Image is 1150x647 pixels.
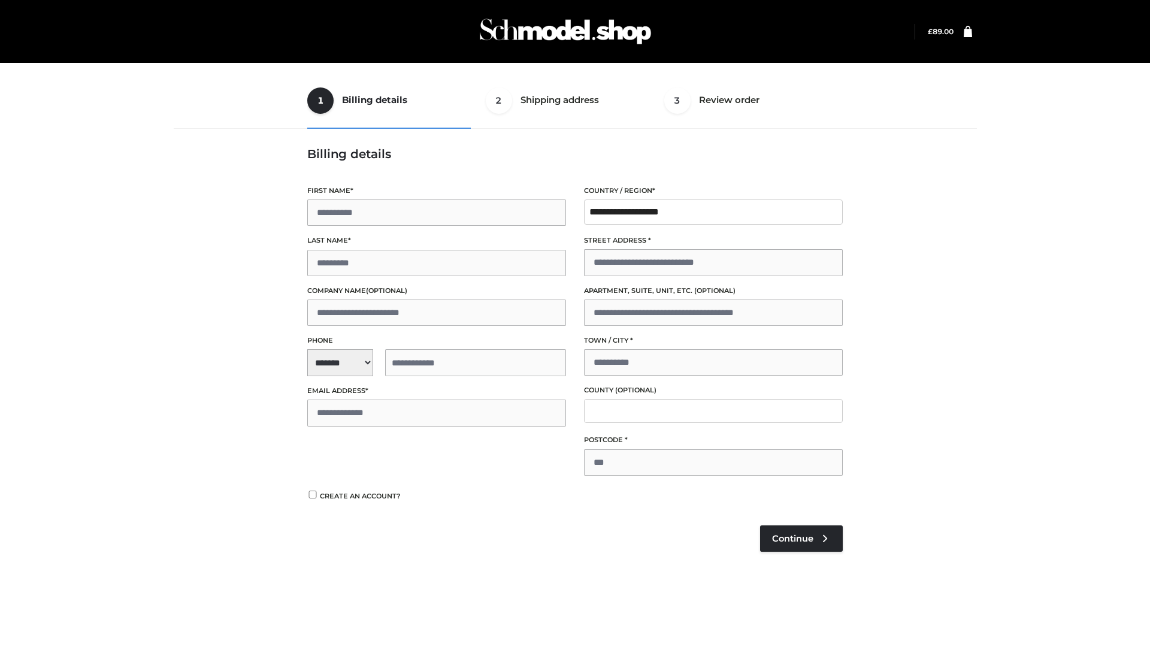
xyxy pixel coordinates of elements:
[584,285,843,297] label: Apartment, suite, unit, etc.
[772,533,813,544] span: Continue
[476,8,655,55] img: Schmodel Admin 964
[584,235,843,246] label: Street address
[307,385,566,397] label: Email address
[928,27,933,36] span: £
[694,286,736,295] span: (optional)
[307,285,566,297] label: Company name
[366,286,407,295] span: (optional)
[307,147,843,161] h3: Billing details
[928,27,954,36] bdi: 89.00
[760,525,843,552] a: Continue
[928,27,954,36] a: £89.00
[307,235,566,246] label: Last name
[584,385,843,396] label: County
[584,185,843,196] label: Country / Region
[615,386,656,394] span: (optional)
[320,492,401,500] span: Create an account?
[307,335,566,346] label: Phone
[307,185,566,196] label: First name
[307,491,318,498] input: Create an account?
[584,434,843,446] label: Postcode
[584,335,843,346] label: Town / City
